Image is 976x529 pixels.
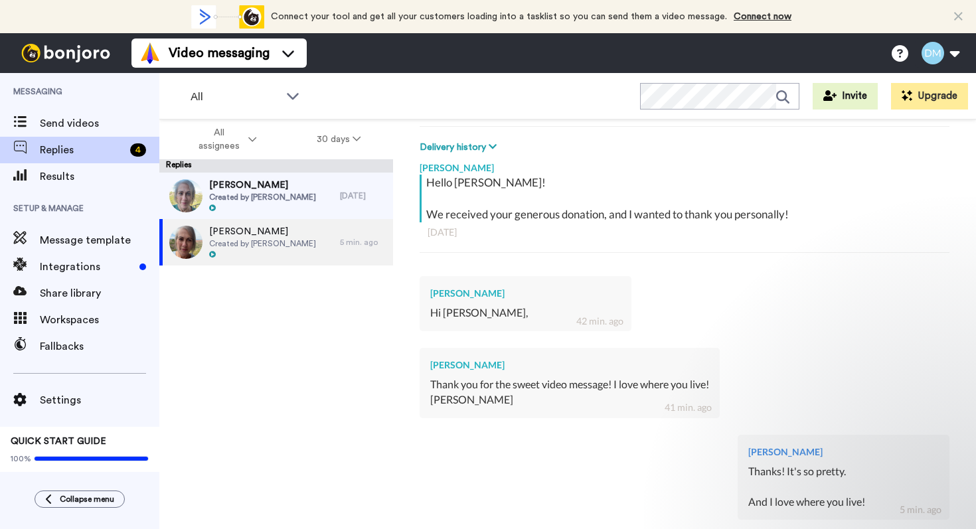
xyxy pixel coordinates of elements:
[38,7,59,29] img: Profile image for Amy
[21,247,125,255] div: [PERSON_NAME] • [DATE]
[271,12,727,21] span: Connect your tool and get all your customers loading into a tasklist so you can send them a video...
[40,259,134,275] span: Integrations
[84,435,95,445] button: Start recording
[40,339,159,354] span: Fallbacks
[40,142,125,158] span: Replies
[900,503,941,516] div: 5 min. ago
[130,143,146,157] div: 4
[21,435,31,445] button: Emoji picker
[169,44,270,62] span: Video messaging
[192,126,246,153] span: All assignees
[430,305,621,321] div: Hi [PERSON_NAME],
[209,238,316,249] span: Created by [PERSON_NAME]
[40,232,159,248] span: Message template
[40,169,159,185] span: Results
[11,143,218,244] div: Hi [PERSON_NAME],I’d love to ask you a quick question: I[PERSON_NAME] could introduce a new featu...
[139,42,161,64] img: vm-color.svg
[9,5,34,31] button: go back
[162,121,287,158] button: All assignees
[430,392,709,408] div: [PERSON_NAME]
[420,140,501,155] button: Delivery history
[41,94,241,119] div: So we can help you faster, please tell us which product you need help with!
[340,190,386,201] div: [DATE]
[11,437,106,446] span: QUICK START GUIDE
[748,464,939,510] div: Thanks! It's so pretty. And I love where you live!
[159,219,393,265] a: [PERSON_NAME]Created by [PERSON_NAME]5 min. ago
[430,358,709,372] div: [PERSON_NAME]
[21,151,207,165] div: Hi [PERSON_NAME],
[40,312,159,328] span: Workspaces
[420,155,949,175] div: [PERSON_NAME]
[40,392,159,408] span: Settings
[159,159,393,173] div: Replies
[665,401,712,414] div: 41 min. ago
[430,287,621,300] div: [PERSON_NAME]
[748,445,939,459] div: [PERSON_NAME]
[428,226,941,239] div: [DATE]
[64,7,151,17] h1: [PERSON_NAME]
[426,175,946,222] div: Hello [PERSON_NAME]! We received your generous donation, and I wanted to thank you personally!
[576,315,623,328] div: 42 min. ago
[287,127,391,151] button: 30 days
[11,407,254,429] textarea: Message…
[209,192,316,202] span: Created by [PERSON_NAME]
[40,115,159,131] span: Send videos
[169,179,203,212] img: e4f1f9a2-46bf-4df2-96f9-c9ac7b35eafb-thumb.jpg
[233,5,257,29] div: Close
[191,5,264,29] div: animation
[209,225,316,238] span: [PERSON_NAME]
[191,89,280,105] span: All
[813,83,878,110] button: Invite
[11,143,255,273] div: Amy says…
[35,491,125,508] button: Collapse menu
[891,83,968,110] button: Upgrade
[16,44,116,62] img: bj-logo-header-white.svg
[42,435,52,445] button: Gif picker
[209,179,316,192] span: [PERSON_NAME]
[60,494,114,504] span: Collapse menu
[63,435,74,445] button: Upload attachment
[21,171,207,236] div: I’d love to ask you a quick question: I
[734,12,791,21] a: Connect now
[21,185,205,234] b: [PERSON_NAME] could introduce a new feature or function that would help your business, what would...
[340,237,386,248] div: 5 min. ago
[159,173,393,219] a: [PERSON_NAME]Created by [PERSON_NAME][DATE]
[208,5,233,31] button: Home
[64,17,145,30] p: Active over [DATE]
[226,429,249,451] button: Send a message…
[11,453,31,464] span: 100%
[430,377,709,392] div: Thank you for the sweet video message! I love where you live!
[40,285,159,301] span: Share library
[169,226,203,259] img: 5a8213a5-b441-424c-881b-fa3bd162ed11-thumb.jpg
